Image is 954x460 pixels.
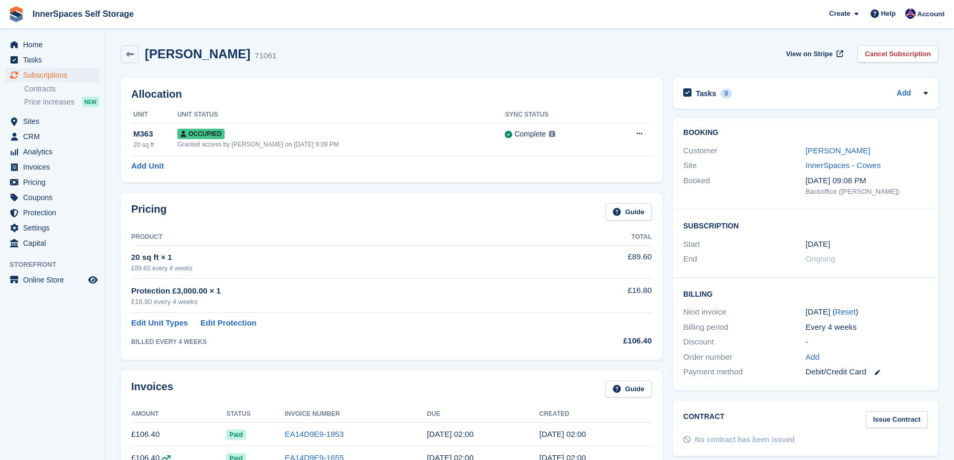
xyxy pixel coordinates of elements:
div: End [683,253,805,265]
h2: Booking [683,129,928,137]
span: Online Store [23,273,86,287]
a: menu [5,273,99,287]
span: Help [881,8,896,19]
span: Invoices [23,160,86,174]
a: Cancel Subscription [857,45,938,62]
div: Protection £3,000.00 × 1 [131,285,555,297]
span: Pricing [23,175,86,190]
div: £89.60 every 4 weeks [131,264,555,273]
span: Occupied [177,129,225,139]
a: menu [5,221,99,235]
span: Protection [23,205,86,220]
th: Status [226,406,284,423]
a: menu [5,37,99,52]
a: Issue Contract [866,411,928,428]
td: £89.60 [555,245,652,278]
a: Contracts [24,84,99,94]
th: Sync Status [505,107,607,123]
div: 20 sq ft [133,140,177,150]
th: Product [131,229,555,246]
span: Capital [23,236,86,250]
h2: [PERSON_NAME] [145,47,250,61]
span: Home [23,37,86,52]
h2: Invoices [131,381,173,398]
span: Subscriptions [23,68,86,82]
h2: Tasks [696,89,716,98]
img: Dominic Hampson [905,8,916,19]
span: Create [829,8,850,19]
a: Guide [606,381,652,398]
th: Due [427,406,539,423]
span: Paid [226,430,246,440]
div: Billing period [683,321,805,333]
a: [PERSON_NAME] [805,146,870,155]
div: Every 4 weeks [805,321,928,333]
div: Booked [683,175,805,197]
th: Unit [131,107,177,123]
time: 2025-08-12 01:00:00 UTC [427,430,474,438]
h2: Pricing [131,203,167,221]
a: Add [897,88,911,100]
div: Payment method [683,366,805,378]
div: £16.80 every 4 weeks [131,297,555,307]
th: Created [539,406,652,423]
span: Price increases [24,97,75,107]
a: Preview store [87,274,99,286]
a: menu [5,190,99,205]
div: 71061 [255,50,277,62]
div: - [805,336,928,348]
div: Site [683,160,805,172]
th: Invoice Number [284,406,427,423]
span: Account [917,9,945,19]
div: Discount [683,336,805,348]
div: Granted access by [PERSON_NAME] on [DATE] 9:09 PM [177,140,505,149]
span: Analytics [23,144,86,159]
span: View on Stripe [786,49,833,59]
span: Coupons [23,190,86,205]
div: M363 [133,128,177,140]
a: menu [5,68,99,82]
a: menu [5,144,99,159]
a: Add [805,351,820,363]
a: menu [5,175,99,190]
a: Guide [606,203,652,221]
span: Ongoing [805,254,835,263]
div: Start [683,238,805,250]
div: £106.40 [555,335,652,347]
div: 20 sq ft × 1 [131,252,555,264]
div: BILLED EVERY 4 WEEKS [131,337,555,347]
a: Reset [835,307,855,316]
span: CRM [23,129,86,144]
time: 2025-02-24 01:00:00 UTC [805,238,830,250]
img: stora-icon-8386f47178a22dfd0bd8f6a31ec36ba5ce8667c1dd55bd0f319d3a0aa187defe.svg [8,6,24,22]
h2: Billing [683,288,928,299]
span: Storefront [9,259,104,270]
div: Complete [514,129,546,140]
div: Customer [683,145,805,157]
div: 0 [720,89,733,98]
span: Settings [23,221,86,235]
a: menu [5,129,99,144]
img: icon-info-grey-7440780725fd019a000dd9b08b2336e03edf1995a4989e88bcd33f0948082b44.svg [549,131,555,137]
div: [DATE] ( ) [805,306,928,318]
div: Order number [683,351,805,363]
th: Total [555,229,652,246]
span: Sites [23,114,86,129]
a: InnerSpaces Self Storage [28,5,138,23]
td: £16.80 [555,279,652,313]
a: View on Stripe [782,45,845,62]
th: Amount [131,406,226,423]
th: Unit Status [177,107,505,123]
a: Price increases NEW [24,96,99,108]
div: Debit/Credit Card [805,366,928,378]
div: NEW [82,97,99,107]
a: Add Unit [131,160,164,172]
a: menu [5,205,99,220]
a: InnerSpaces - Cowes [805,161,881,170]
a: menu [5,160,99,174]
div: Next invoice [683,306,805,318]
h2: Allocation [131,88,652,100]
time: 2025-08-11 01:00:06 UTC [539,430,586,438]
div: No contract has been issued [695,434,795,445]
a: menu [5,236,99,250]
